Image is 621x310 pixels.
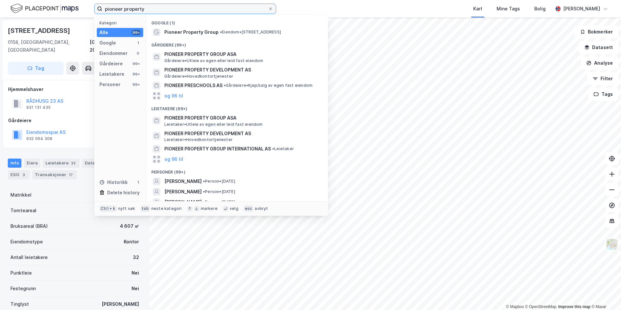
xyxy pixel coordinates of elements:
[164,114,320,122] span: PIONEER PROPERTY GROUP ASA
[124,238,139,246] div: Kontor
[120,222,139,230] div: 4 607 ㎡
[146,164,328,176] div: Personer (99+)
[99,49,128,57] div: Eiendommer
[589,279,621,310] div: Kontrollprogram for chat
[497,5,520,13] div: Mine Tags
[99,70,124,78] div: Leietakere
[563,5,600,13] div: [PERSON_NAME]
[203,179,205,184] span: •
[203,189,235,194] span: Person • [DATE]
[99,178,128,186] div: Historikk
[203,200,235,205] span: Person • [DATE]
[473,5,482,13] div: Kart
[164,145,271,153] span: PIONEER PROPERTY GROUP INTERNATIONAL AS
[230,206,238,211] div: velg
[558,304,590,309] a: Improve this map
[43,159,80,168] div: Leietakere
[579,41,618,54] button: Datasett
[164,188,202,196] span: [PERSON_NAME]
[102,4,268,14] input: Søk på adresse, matrikkel, gårdeiere, leietakere eller personer
[8,85,141,93] div: Hjemmelshaver
[118,206,135,211] div: nytt søk
[26,136,52,141] div: 932 064 308
[132,82,141,87] div: 99+
[107,189,140,197] div: Delete history
[164,198,202,206] span: [PERSON_NAME]
[90,38,142,54] div: [GEOGRAPHIC_DATA], 207/229
[82,159,114,168] div: Datasett
[133,253,139,261] div: 32
[164,28,219,36] span: Pioneer Property Group
[10,3,79,14] img: logo.f888ab2527a4732fd821a326f86c7f29.svg
[589,279,621,310] iframe: Chat Widget
[132,285,139,292] div: Nei
[164,122,263,127] span: Leietaker • Utleie av egen eller leid fast eiendom
[203,189,205,194] span: •
[10,253,48,261] div: Antall leietakere
[164,137,233,142] span: Leietaker • Hovedkontortjenester
[164,74,233,79] span: Gårdeiere • Hovedkontortjenester
[164,82,222,89] span: PIONEER PRESCHOOLS AS
[146,101,328,113] div: Leietakere (99+)
[140,205,150,212] div: tab
[24,159,40,168] div: Eiere
[506,304,524,309] a: Mapbox
[606,238,618,251] img: Z
[10,191,32,199] div: Matrikkel
[224,83,226,88] span: •
[575,25,618,38] button: Bokmerker
[581,57,618,70] button: Analyse
[146,37,328,49] div: Gårdeiere (99+)
[587,72,618,85] button: Filter
[8,62,64,75] button: Tag
[99,39,116,47] div: Google
[151,206,182,211] div: neste kategori
[220,30,222,34] span: •
[10,285,36,292] div: Festegrunn
[99,60,123,68] div: Gårdeiere
[68,172,74,178] div: 17
[32,170,77,179] div: Transaksjoner
[164,130,320,137] span: PIONEER PROPERTY DEVELOPMENT AS
[70,160,77,166] div: 32
[220,30,281,35] span: Eiendom • [STREET_ADDRESS]
[10,207,36,214] div: Tomteareal
[132,71,141,77] div: 99+
[10,222,48,230] div: Bruksareal (BRA)
[255,206,268,211] div: avbryt
[99,20,143,25] div: Kategori
[146,15,328,27] div: Google (1)
[10,238,43,246] div: Eiendomstype
[26,105,51,110] div: 931 131 435
[102,300,139,308] div: [PERSON_NAME]
[10,300,29,308] div: Tinglyst
[525,304,557,309] a: OpenStreetMap
[272,146,274,151] span: •
[244,205,254,212] div: esc
[99,205,117,212] div: Ctrl + k
[164,66,320,74] span: PIONEER PROPERTY DEVELOPMENT AS
[132,61,141,66] div: 99+
[164,177,202,185] span: [PERSON_NAME]
[164,58,263,63] span: Gårdeiere • Utleie av egen eller leid fast eiendom
[20,172,27,178] div: 3
[10,269,32,277] div: Punktleie
[99,81,120,88] div: Personer
[135,40,141,45] div: 1
[135,51,141,56] div: 0
[164,92,183,100] button: og 96 til
[132,30,141,35] div: 99+
[224,83,312,88] span: Gårdeiere • Kjøp/salg av egen fast eiendom
[203,200,205,204] span: •
[99,29,108,36] div: Alle
[132,269,139,277] div: Nei
[164,50,320,58] span: PIONEER PROPERTY GROUP ASA
[8,117,141,124] div: Gårdeiere
[272,146,294,151] span: Leietaker
[201,206,218,211] div: markere
[8,170,30,179] div: ESG
[8,25,71,36] div: [STREET_ADDRESS]
[8,159,21,168] div: Info
[588,88,618,101] button: Tags
[534,5,546,13] div: Bolig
